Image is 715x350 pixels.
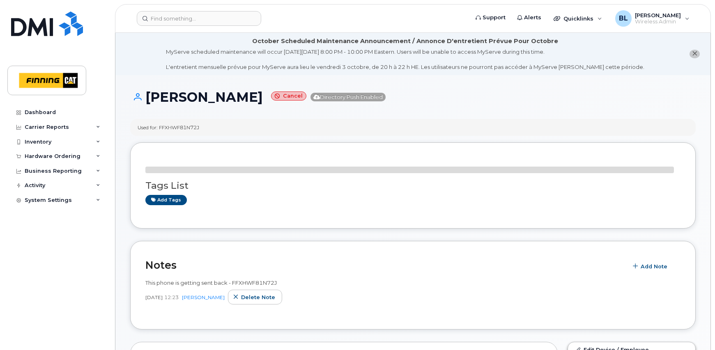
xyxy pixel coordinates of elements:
span: Delete note [241,293,275,301]
span: 12:23 [164,294,179,301]
span: [DATE] [145,294,163,301]
span: Add Note [641,263,667,270]
h2: Notes [145,259,623,271]
button: close notification [690,50,700,58]
div: MyServe scheduled maintenance will occur [DATE][DATE] 8:00 PM - 10:00 PM Eastern. Users will be u... [166,48,644,71]
button: Delete note [228,290,282,304]
button: Add Note [628,259,674,274]
a: Add tags [145,195,187,205]
a: [PERSON_NAME] [182,294,225,300]
div: Used for: FFXHWF81N72J [138,124,199,131]
small: Cancel [271,92,306,101]
h1: [PERSON_NAME] [130,90,696,104]
div: October Scheduled Maintenance Announcement / Annonce D'entretient Prévue Pour Octobre [252,37,558,46]
span: This phone is getting sent back - FFXHWF81N72J [145,279,277,286]
h3: Tags List [145,181,681,191]
span: Directory Push Enabled [310,93,386,101]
